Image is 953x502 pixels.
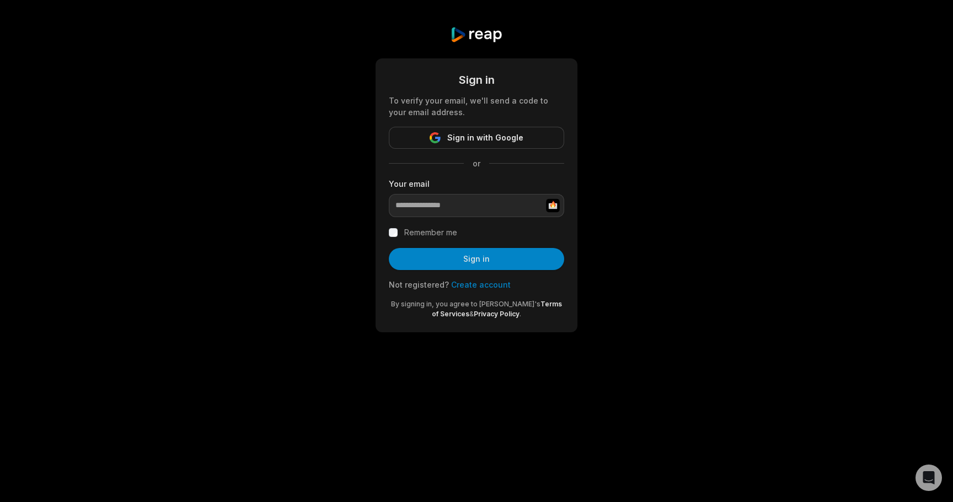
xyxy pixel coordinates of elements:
a: Create account [451,280,511,289]
span: By signing in, you agree to [PERSON_NAME]'s [391,300,540,308]
span: or [464,158,489,169]
div: To verify your email, we'll send a code to your email address. [389,95,564,118]
a: Privacy Policy [474,310,520,318]
label: Your email [389,178,564,190]
span: Sign in with Google [447,131,523,144]
span: Not registered? [389,280,449,289]
button: Sign in [389,248,564,270]
div: Open Intercom Messenger [915,465,942,491]
span: . [520,310,521,318]
label: Remember me [404,226,457,239]
div: Sign in [389,72,564,88]
span: & [469,310,474,318]
button: Sign in with Google [389,127,564,149]
img: reap [450,26,502,43]
a: Terms of Services [432,300,562,318]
